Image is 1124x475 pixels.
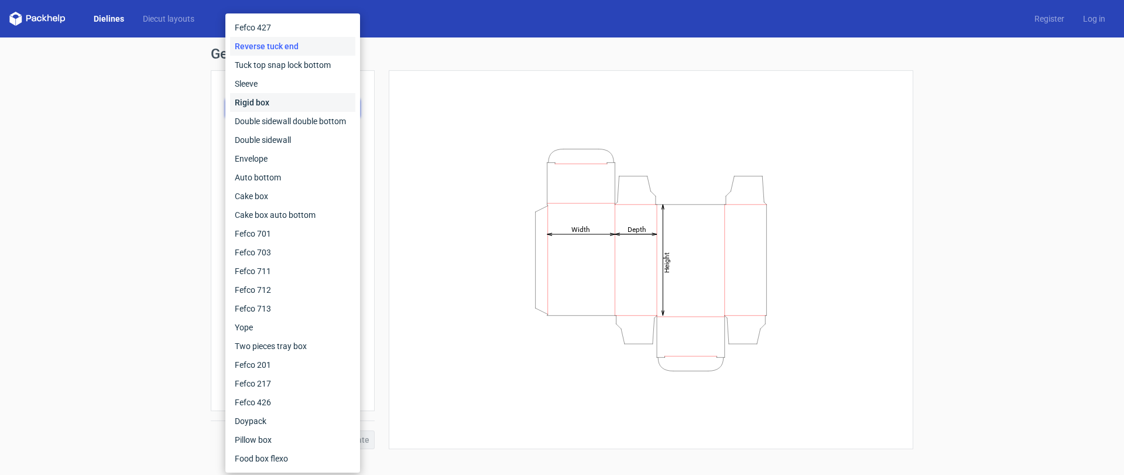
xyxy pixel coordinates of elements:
[230,37,355,56] div: Reverse tuck end
[230,449,355,468] div: Food box flexo
[230,318,355,337] div: Yope
[133,13,204,25] a: Diecut layouts
[230,112,355,131] div: Double sidewall double bottom
[230,18,355,37] div: Fefco 427
[230,281,355,299] div: Fefco 712
[230,187,355,206] div: Cake box
[230,243,355,262] div: Fefco 703
[628,225,646,233] tspan: Depth
[230,374,355,393] div: Fefco 217
[230,168,355,187] div: Auto bottom
[663,252,671,272] tspan: Height
[84,13,133,25] a: Dielines
[571,225,590,233] tspan: Width
[230,393,355,412] div: Fefco 426
[230,149,355,168] div: Envelope
[230,299,355,318] div: Fefco 713
[230,206,355,224] div: Cake box auto bottom
[1025,13,1074,25] a: Register
[230,224,355,243] div: Fefco 701
[230,356,355,374] div: Fefco 201
[230,56,355,74] div: Tuck top snap lock bottom
[230,430,355,449] div: Pillow box
[230,74,355,93] div: Sleeve
[230,262,355,281] div: Fefco 711
[211,47,913,61] h1: Generate new dieline
[1074,13,1115,25] a: Log in
[230,131,355,149] div: Double sidewall
[230,412,355,430] div: Doypack
[230,337,355,356] div: Two pieces tray box
[230,93,355,112] div: Rigid box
